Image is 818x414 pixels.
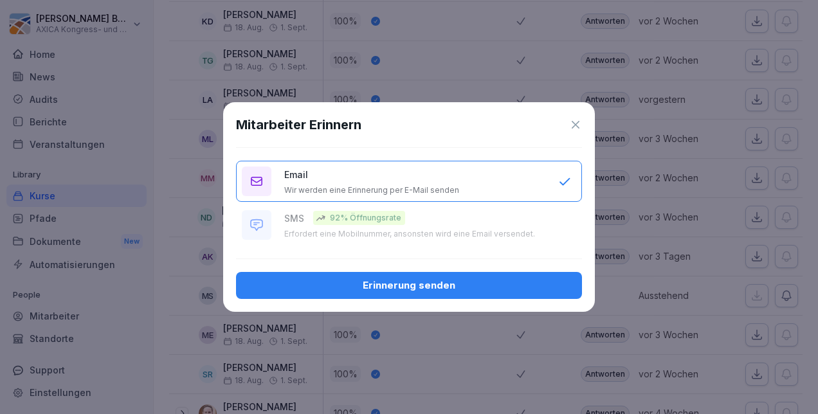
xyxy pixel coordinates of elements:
[284,168,308,181] p: Email
[284,185,459,195] p: Wir werden eine Erinnerung per E-Mail senden
[284,229,535,239] p: Erfordert eine Mobilnummer, ansonsten wird eine Email versendet.
[330,212,401,224] p: 92% Öffnungsrate
[246,278,572,292] div: Erinnerung senden
[236,272,582,299] button: Erinnerung senden
[284,212,304,225] p: SMS
[236,115,361,134] h1: Mitarbeiter Erinnern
